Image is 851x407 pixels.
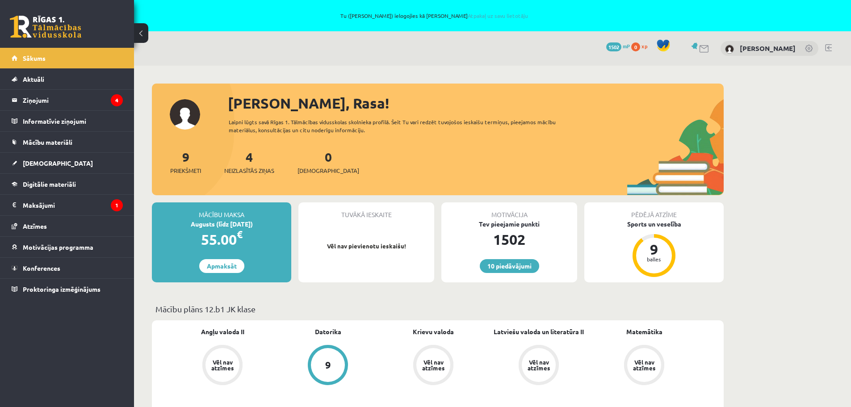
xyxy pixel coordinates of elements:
a: Matemātika [626,327,662,336]
span: [DEMOGRAPHIC_DATA] [298,166,359,175]
a: Mācību materiāli [12,132,123,152]
legend: Informatīvie ziņojumi [23,111,123,131]
span: mP [623,42,630,50]
span: Proktoringa izmēģinājums [23,285,101,293]
a: Maksājumi1 [12,195,123,215]
a: Latviešu valoda un literatūra II [494,327,584,336]
a: 9 [275,345,381,387]
span: Konferences [23,264,60,272]
a: Rīgas 1. Tālmācības vidusskola [10,16,81,38]
div: 55.00 [152,229,291,250]
a: Angļu valoda II [201,327,244,336]
span: Neizlasītās ziņas [224,166,274,175]
span: Tu ([PERSON_NAME]) ielogojies kā [PERSON_NAME] [103,13,766,18]
a: Motivācijas programma [12,237,123,257]
div: Laipni lūgts savā Rīgas 1. Tālmācības vidusskolas skolnieka profilā. Šeit Tu vari redzēt tuvojošo... [229,118,572,134]
a: Informatīvie ziņojumi [12,111,123,131]
a: 10 piedāvājumi [480,259,539,273]
div: Tev pieejamie punkti [441,219,577,229]
span: xp [641,42,647,50]
span: Sākums [23,54,46,62]
a: Vēl nav atzīmes [486,345,591,387]
a: 0 xp [631,42,652,50]
span: Mācību materiāli [23,138,72,146]
a: [DEMOGRAPHIC_DATA] [12,153,123,173]
p: Mācību plāns 12.b1 JK klase [155,303,720,315]
span: Digitālie materiāli [23,180,76,188]
a: 4Neizlasītās ziņas [224,149,274,175]
div: Pēdējā atzīme [584,202,724,219]
legend: Ziņojumi [23,90,123,110]
a: Aktuāli [12,69,123,89]
a: [PERSON_NAME] [740,44,796,53]
p: Vēl nav pievienotu ieskaišu! [303,242,430,251]
a: Digitālie materiāli [12,174,123,194]
img: Rasa Daņiļeviča [725,45,734,54]
div: Sports un veselība [584,219,724,229]
div: balles [641,256,667,262]
a: Vēl nav atzīmes [381,345,486,387]
span: 1502 [606,42,621,51]
a: 9Priekšmeti [170,149,201,175]
a: Vēl nav atzīmes [170,345,275,387]
div: Augusts (līdz [DATE]) [152,219,291,229]
a: Ziņojumi4 [12,90,123,110]
a: Atpakaļ uz savu lietotāju [468,12,528,19]
span: Aktuāli [23,75,44,83]
div: Vēl nav atzīmes [526,359,551,371]
div: Motivācija [441,202,577,219]
span: Atzīmes [23,222,47,230]
a: Sports un veselība 9 balles [584,219,724,278]
legend: Maksājumi [23,195,123,215]
a: Datorika [315,327,341,336]
span: 0 [631,42,640,51]
div: Tuvākā ieskaite [298,202,434,219]
a: Vēl nav atzīmes [591,345,697,387]
a: Konferences [12,258,123,278]
span: Motivācijas programma [23,243,93,251]
div: Mācību maksa [152,202,291,219]
a: Krievu valoda [413,327,454,336]
span: Priekšmeti [170,166,201,175]
div: 9 [325,360,331,370]
i: 1 [111,199,123,211]
a: 1502 mP [606,42,630,50]
a: Proktoringa izmēģinājums [12,279,123,299]
a: Apmaksāt [199,259,244,273]
div: Vēl nav atzīmes [421,359,446,371]
div: 1502 [441,229,577,250]
div: [PERSON_NAME], Rasa! [228,92,724,114]
span: € [237,228,243,241]
div: Vēl nav atzīmes [210,359,235,371]
i: 4 [111,94,123,106]
a: Atzīmes [12,216,123,236]
a: 0[DEMOGRAPHIC_DATA] [298,149,359,175]
div: Vēl nav atzīmes [632,359,657,371]
a: Sākums [12,48,123,68]
div: 9 [641,242,667,256]
span: [DEMOGRAPHIC_DATA] [23,159,93,167]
